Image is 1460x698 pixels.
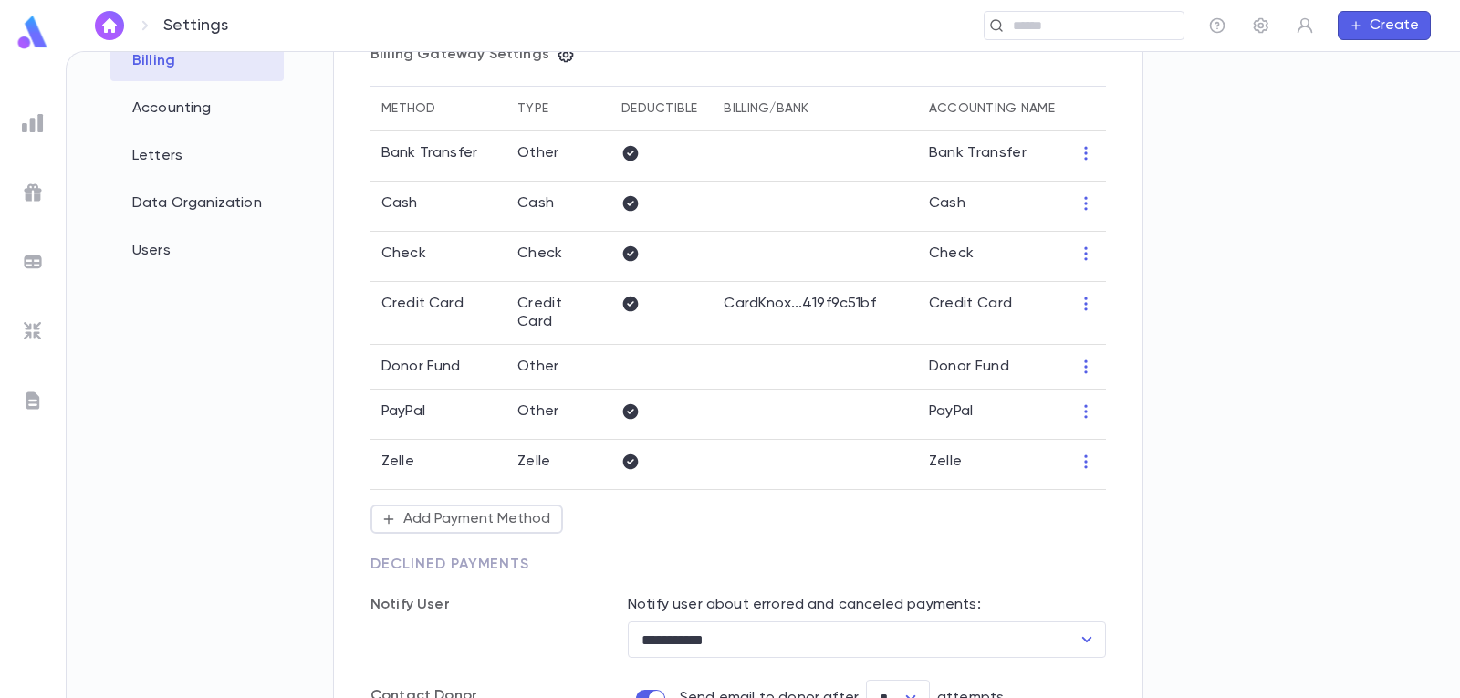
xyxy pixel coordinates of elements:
[381,402,425,421] p: PayPal
[628,596,1106,614] p: Notify user about errored and canceled payments:
[918,232,1066,282] td: Check
[506,345,610,390] td: Other
[918,390,1066,440] td: PayPal
[110,89,284,129] div: Accounting
[713,87,917,131] th: Billing/Bank
[22,251,44,273] img: batches_grey.339ca447c9d9533ef1741baa751efc33.svg
[506,131,610,182] td: Other
[918,282,1066,345] td: Credit Card
[110,136,284,176] div: Letters
[918,345,1066,390] td: Donor Fund
[381,144,477,162] p: Bank Transfer
[370,87,506,131] th: Method
[610,87,713,131] th: Deductible
[506,282,610,345] td: Credit Card
[22,182,44,203] img: campaigns_grey.99e729a5f7ee94e3726e6486bddda8f1.svg
[381,245,426,263] p: Check
[506,182,610,232] td: Cash
[110,41,284,81] div: Billing
[381,194,418,213] p: Cash
[506,232,610,282] td: Check
[506,87,610,131] th: Type
[918,87,1066,131] th: Accounting Name
[918,131,1066,182] td: Bank Transfer
[381,453,414,471] p: Zelle
[15,15,51,50] img: logo
[381,358,461,376] p: Donor Fund
[110,183,284,224] div: Data Organization
[506,390,610,440] td: Other
[918,440,1066,490] td: Zelle
[22,390,44,412] img: letters_grey.7941b92b52307dd3b8a917253454ce1c.svg
[370,557,529,572] span: Declined Payments
[163,16,228,36] p: Settings
[110,231,284,271] div: Users
[1338,11,1431,40] button: Create
[22,320,44,342] img: imports_grey.530a8a0e642e233f2baf0ef88e8c9fcb.svg
[22,112,44,134] img: reports_grey.c525e4749d1bce6a11f5fe2a8de1b229.svg
[724,295,906,313] p: CardKnox ... 419f9c51bf
[506,440,610,490] td: Zelle
[370,596,591,614] p: Notify User
[918,182,1066,232] td: Cash
[99,18,120,33] img: home_white.a664292cf8c1dea59945f0da9f25487c.svg
[370,46,549,64] p: Billing Gateway Settings
[370,505,563,534] button: Add Payment Method
[1074,627,1100,652] button: Open
[381,295,464,313] p: Credit Card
